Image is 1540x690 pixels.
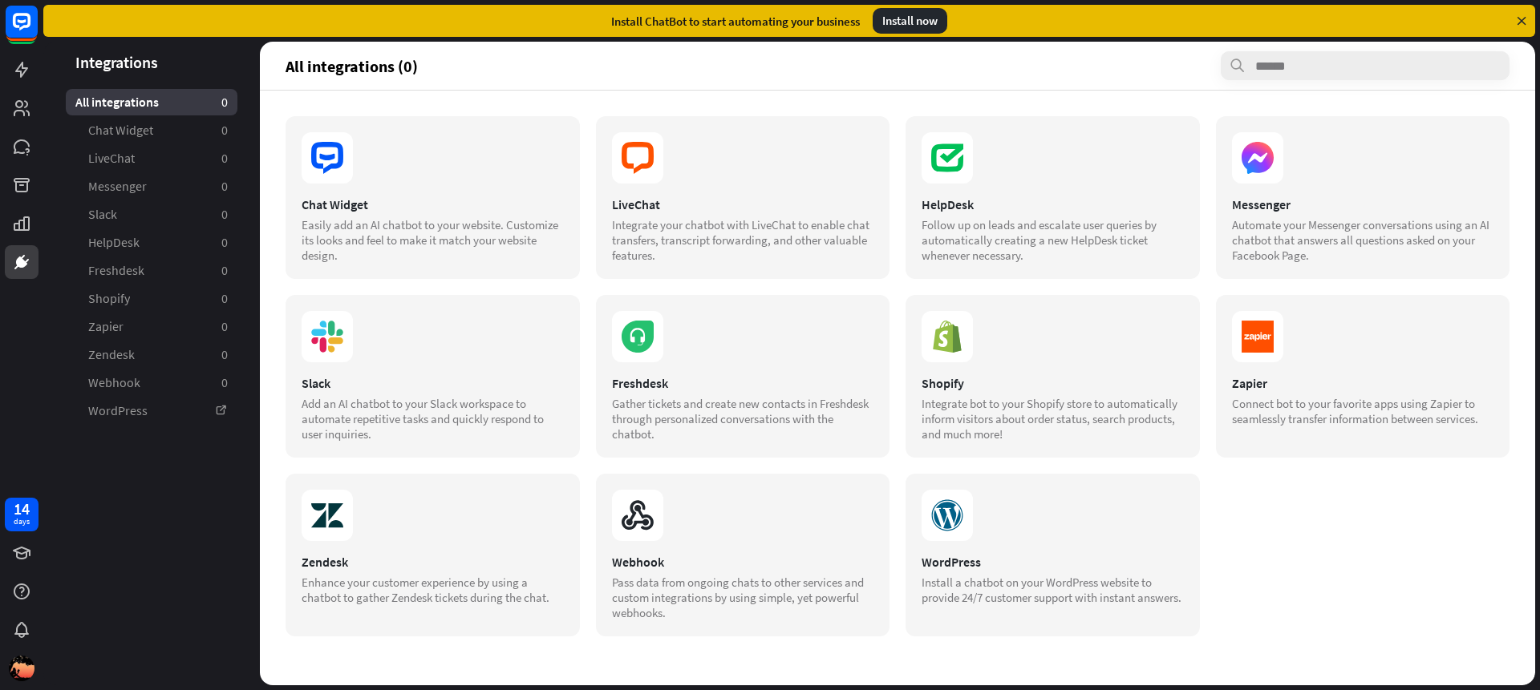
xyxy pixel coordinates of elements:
[88,318,124,335] span: Zapier
[66,369,237,396] a: Webhook 0
[66,285,237,312] a: Shopify 0
[302,554,564,570] div: Zendesk
[66,397,237,424] a: WordPress
[66,117,237,143] a: Chat Widget 0
[221,206,228,223] aside: 0
[66,173,237,200] a: Messenger 0
[286,51,1510,80] section: All integrations (0)
[88,346,135,363] span: Zendesk
[88,290,130,307] span: Shopify
[5,498,38,531] a: 14 days
[221,346,228,363] aside: 0
[66,341,237,368] a: Zendesk 0
[66,201,237,228] a: Slack 0
[922,375,1184,391] div: Shopify
[1232,196,1494,212] div: Messenger
[612,554,874,570] div: Webhook
[612,575,874,620] div: Pass data from ongoing chats to other services and custom integrations by using simple, yet power...
[75,94,159,111] span: All integrations
[612,196,874,212] div: LiveChat
[302,575,564,605] div: Enhance your customer experience by using a chatbot to gather Zendesk tickets during the chat.
[221,122,228,139] aside: 0
[221,150,228,167] aside: 0
[66,145,237,171] a: LiveChat 0
[221,290,228,307] aside: 0
[922,217,1184,263] div: Follow up on leads and escalate user queries by automatically creating a new HelpDesk ticket when...
[66,229,237,256] a: HelpDesk 0
[88,122,153,139] span: Chat Widget
[14,516,30,527] div: days
[88,234,140,251] span: HelpDesk
[88,150,135,167] span: LiveChat
[612,217,874,263] div: Integrate your chatbot with LiveChat to enable chat transfers, transcript forwarding, and other v...
[302,396,564,442] div: Add an AI chatbot to your Slack workspace to automate repetitive tasks and quickly respond to use...
[88,262,144,279] span: Freshdesk
[302,375,564,391] div: Slack
[922,554,1184,570] div: WordPress
[873,8,947,34] div: Install now
[612,396,874,442] div: Gather tickets and create new contacts in Freshdesk through personalized conversations with the c...
[922,396,1184,442] div: Integrate bot to your Shopify store to automatically inform visitors about order status, search p...
[221,374,228,391] aside: 0
[1232,396,1494,426] div: Connect bot to your favorite apps using Zapier to seamlessly transfer information between services.
[221,318,228,335] aside: 0
[922,575,1184,605] div: Install a chatbot on your WordPress website to provide 24/7 customer support with instant answers.
[13,6,61,54] button: Open LiveChat chat widget
[302,196,564,212] div: Chat Widget
[302,217,564,263] div: Easily add an AI chatbot to your website. Customize its looks and feel to make it match your webs...
[221,262,228,279] aside: 0
[1232,217,1494,263] div: Automate your Messenger conversations using an AI chatbot that answers all questions asked on you...
[611,14,860,29] div: Install ChatBot to start automating your business
[43,51,260,73] header: Integrations
[612,375,874,391] div: Freshdesk
[66,257,237,284] a: Freshdesk 0
[88,178,147,195] span: Messenger
[221,234,228,251] aside: 0
[221,178,228,195] aside: 0
[14,502,30,516] div: 14
[88,206,117,223] span: Slack
[1232,375,1494,391] div: Zapier
[922,196,1184,212] div: HelpDesk
[221,94,228,111] aside: 0
[88,374,140,391] span: Webhook
[66,313,237,340] a: Zapier 0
